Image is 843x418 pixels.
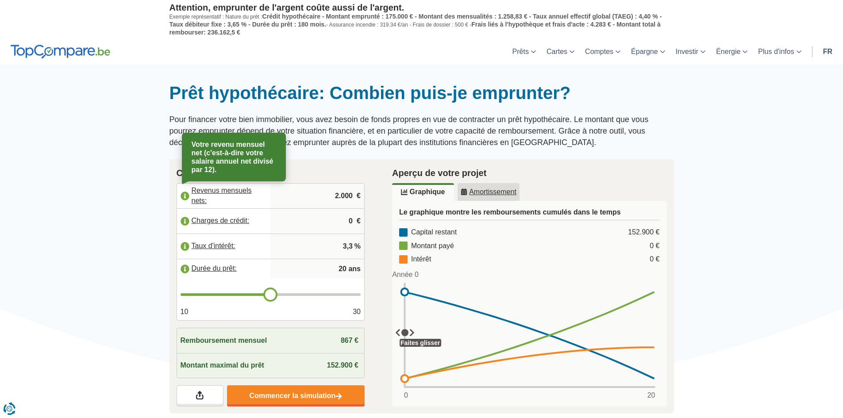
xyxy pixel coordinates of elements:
div: Faites glisser [400,339,441,347]
img: Commencer la simulation [335,393,342,400]
a: Épargne [626,38,670,65]
p: Pour financer votre bien immobilier, vous avez besoin de fonds propres en vue de contracter un pr... [169,114,674,148]
img: TopCompare [11,45,110,59]
span: € [357,191,361,201]
span: 10 [181,307,189,317]
span: € [357,216,361,226]
input: | [274,184,361,208]
span: 20 [647,391,655,401]
span: 867 € [341,337,358,344]
div: Montant payé [399,241,454,251]
span: ans [348,264,361,274]
div: 0 € [650,241,659,251]
span: 0 [404,391,408,401]
a: Prêts [507,38,541,65]
label: Durée du prêt: [177,259,271,279]
a: Investir [670,38,711,65]
u: Amortissement [461,188,516,196]
p: Exemple représentatif : Nature du prêt : - Assurance incendie : 319.34 €/an - Frais de dossier : ... [169,13,674,36]
label: Charges de crédit: [177,211,271,231]
label: Taux d'intérêt: [177,237,271,256]
p: Attention, emprunter de l'argent coûte aussi de l'argent. [169,2,674,13]
span: Montant maximal du prêt [181,360,264,371]
a: Comptes [580,38,626,65]
a: Commencer la simulation [227,385,365,406]
span: % [354,242,361,252]
div: Capital restant [399,227,457,238]
span: Remboursement mensuel [181,336,267,346]
span: 152.900 € [327,361,358,369]
span: 30 [353,307,361,317]
div: Votre revenu mensuel net (c'est-à-dire votre salaire annuel net divisé par 12). [185,136,282,178]
a: fr [818,38,838,65]
input: | [274,234,361,258]
input: | [274,209,361,233]
h2: Calculateur [177,166,365,180]
a: Partagez vos résultats [177,385,223,406]
h2: Aperçu de votre projet [392,166,667,180]
div: 0 € [650,254,659,265]
a: Plus d'infos [753,38,806,65]
h3: Le graphique montre les remboursements cumulés dans le temps [399,208,660,220]
div: Intérêt [399,254,431,265]
label: Revenus mensuels nets: [177,186,271,206]
h1: Prêt hypothécaire: Combien puis-je emprunter? [169,82,674,104]
span: Crédit hypothécaire - Montant emprunté : 175.000 € - Montant des mensualités : 1.258,83 € - Taux ... [169,13,662,28]
a: Énergie [711,38,753,65]
u: Graphique [401,188,445,196]
span: Frais liés à l'hypothèque et frais d'acte : 4.283 € - Montant total à rembourser: 236.162,5 € [169,21,661,36]
a: Cartes [541,38,580,65]
div: 152.900 € [628,227,659,238]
